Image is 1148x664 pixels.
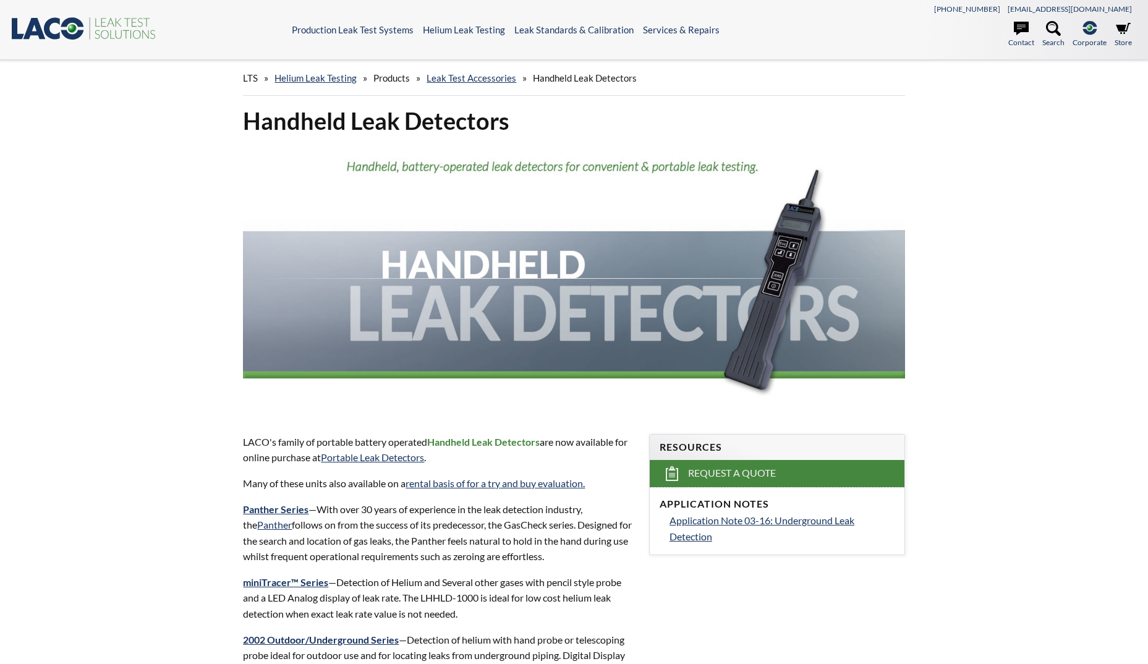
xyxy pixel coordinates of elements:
[1115,21,1132,48] a: Store
[934,4,1000,14] a: [PHONE_NUMBER]
[243,106,904,136] h1: Handheld Leak Detectors
[243,434,634,466] p: LACO's family of portable battery operated are now available for online purchase at .
[292,24,414,35] a: Production Leak Test Systems
[243,501,634,564] p: —With over 30 years of experience in the leak detection industry, the follows on from the success...
[243,503,308,515] a: Panther Series
[257,519,292,530] a: Panther
[1008,4,1132,14] a: [EMAIL_ADDRESS][DOMAIN_NAME]
[243,61,904,96] div: » » » »
[373,72,410,83] span: Products
[243,72,258,83] span: LTS
[243,634,399,645] a: 2002 Outdoor/Underground Series
[660,441,895,454] h4: Resources
[1008,21,1034,48] a: Contact
[423,24,505,35] a: Helium Leak Testing
[1042,21,1065,48] a: Search
[427,436,540,448] strong: Handheld Leak Detectors
[533,72,637,83] span: Handheld Leak Detectors
[514,24,634,35] a: Leak Standards & Calibration
[1073,36,1107,48] span: Corporate
[243,576,328,588] a: miniTracer™ Series
[650,460,904,487] a: Request a Quote
[660,498,895,511] h4: Application Notes
[670,514,854,542] span: Application Note 03-16: Underground Leak Detection
[643,24,720,35] a: Services & Repairs
[321,451,424,463] a: Portable Leak Detectors
[243,574,634,622] p: —Detection of Helium and Several other gases with pencil style probe and a LED Analog display of ...
[427,72,516,83] a: Leak Test Accessories
[274,72,357,83] a: Helium Leak Testing
[243,146,904,411] img: Handheld Leak Detector header
[243,475,634,492] p: Many of these units also available on a
[406,477,585,489] a: rental basis of for a try and buy evaluation.
[688,467,776,480] span: Request a Quote
[670,513,895,544] a: Application Note 03-16: Underground Leak Detection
